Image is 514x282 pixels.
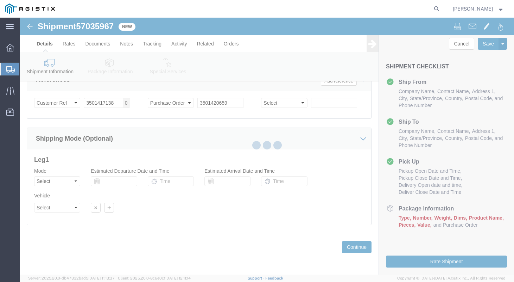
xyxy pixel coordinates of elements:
a: Support [248,276,265,280]
span: Server: 2025.20.0-db47332bad5 [28,276,115,280]
span: Client: 2025.20.0-8c6e0cf [118,276,191,280]
span: [DATE] 12:11:14 [165,276,191,280]
span: Copyright © [DATE]-[DATE] Agistix Inc., All Rights Reserved [397,275,506,281]
img: logo [5,4,55,14]
a: Feedback [265,276,283,280]
button: [PERSON_NAME] [452,5,505,13]
span: [DATE] 11:13:37 [88,276,115,280]
span: Brooke Schultz [453,5,493,13]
